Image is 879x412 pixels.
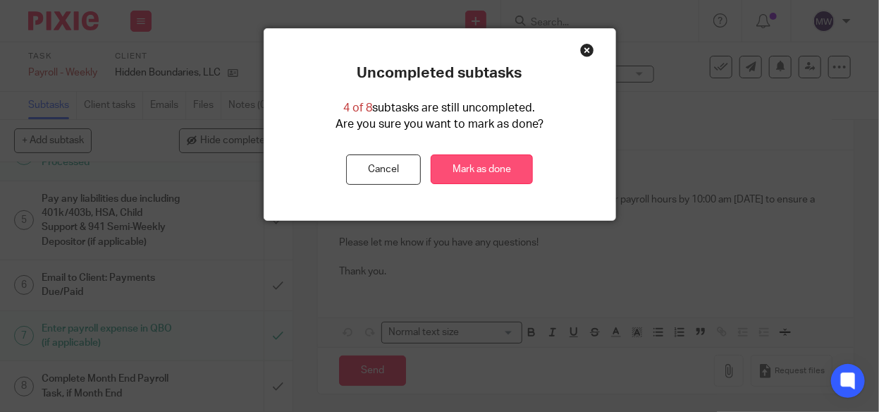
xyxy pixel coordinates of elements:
button: Cancel [346,154,421,185]
p: Are you sure you want to mark as done? [336,116,543,133]
span: 4 of 8 [344,102,373,114]
div: Close this dialog window [580,43,594,57]
p: Uncompleted subtasks [357,64,522,83]
a: Mark as done [431,154,533,185]
p: subtasks are still uncompleted. [344,100,536,116]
